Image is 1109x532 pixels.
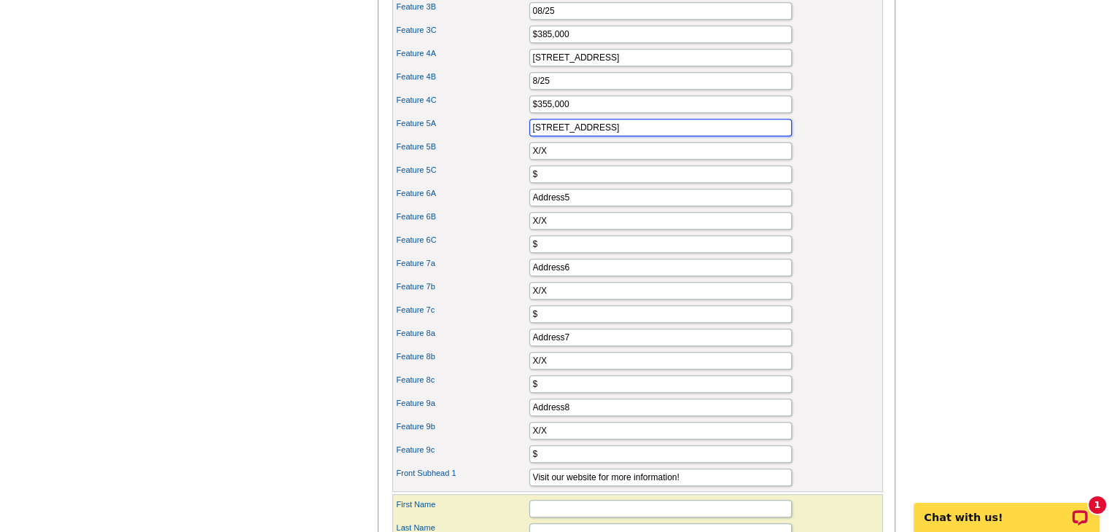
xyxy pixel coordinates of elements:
[397,187,528,200] label: Feature 6A
[397,374,528,386] label: Feature 8c
[397,47,528,60] label: Feature 4A
[904,486,1109,532] iframe: LiveChat chat widget
[397,94,528,106] label: Feature 4C
[397,304,528,316] label: Feature 7c
[397,164,528,176] label: Feature 5C
[397,444,528,456] label: Feature 9c
[397,234,528,246] label: Feature 6C
[397,467,528,480] label: Front Subhead 1
[397,141,528,153] label: Feature 5B
[397,1,528,13] label: Feature 3B
[397,24,528,36] label: Feature 3C
[397,117,528,130] label: Feature 5A
[397,498,528,511] label: First Name
[397,281,528,293] label: Feature 7b
[397,397,528,410] label: Feature 9a
[397,351,528,363] label: Feature 8b
[397,327,528,340] label: Feature 8a
[397,257,528,270] label: Feature 7a
[397,420,528,433] label: Feature 9b
[397,211,528,223] label: Feature 6B
[397,71,528,83] label: Feature 4B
